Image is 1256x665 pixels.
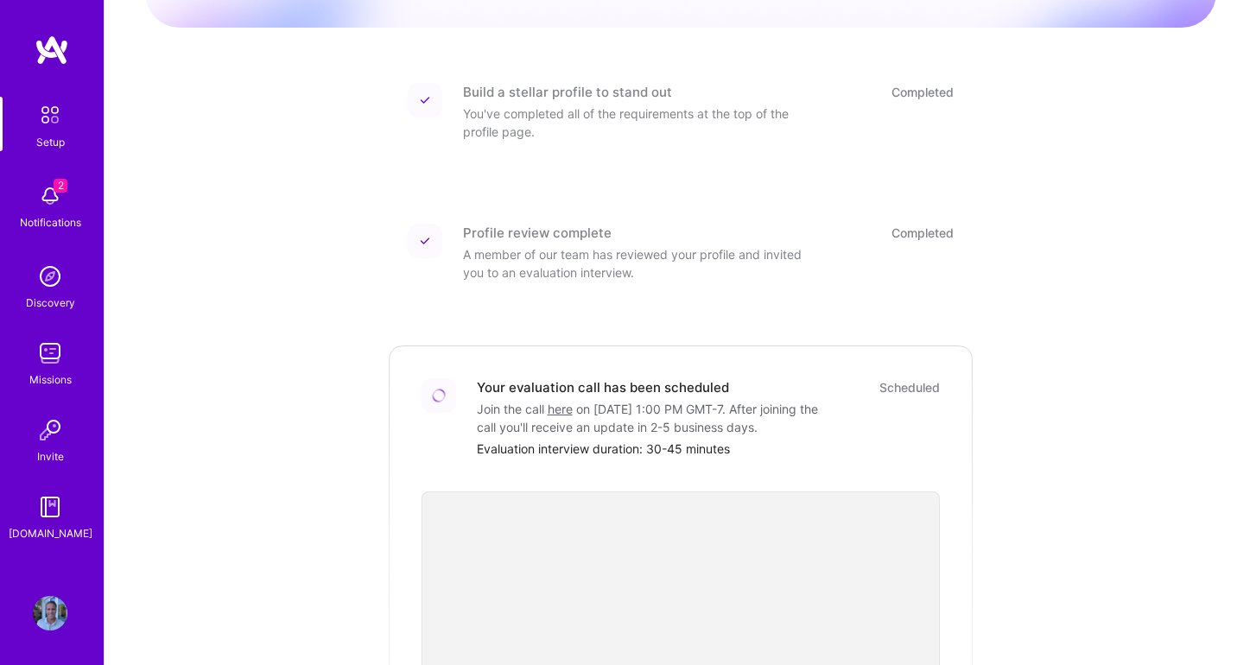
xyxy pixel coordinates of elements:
[548,402,573,416] a: here
[432,389,446,402] img: Loading
[35,35,69,66] img: logo
[477,400,822,436] div: Join the call on [DATE] 1:00 PM GMT-7 . After joining the call you'll receive an update in 2-5 bu...
[891,224,954,242] div: Completed
[33,259,67,294] img: discovery
[36,133,65,151] div: Setup
[477,440,940,458] div: Evaluation interview duration: 30-45 minutes
[33,596,67,630] img: User Avatar
[9,524,92,542] div: [DOMAIN_NAME]
[33,336,67,370] img: teamwork
[29,596,72,630] a: User Avatar
[33,413,67,447] img: Invite
[32,97,68,133] img: setup
[891,83,954,101] div: Completed
[879,378,940,396] div: Scheduled
[26,294,75,312] div: Discovery
[54,179,67,193] span: 2
[477,378,729,396] div: Your evaluation call has been scheduled
[33,179,67,213] img: bell
[33,490,67,524] img: guide book
[463,245,809,282] div: A member of our team has reviewed your profile and invited you to an evaluation interview.
[20,213,81,231] div: Notifications
[463,83,672,101] div: Build a stellar profile to stand out
[420,95,430,105] img: Completed
[37,447,64,465] div: Invite
[420,236,430,246] img: Completed
[29,370,72,389] div: Missions
[463,224,612,242] div: Profile review complete
[463,104,809,141] div: You've completed all of the requirements at the top of the profile page.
